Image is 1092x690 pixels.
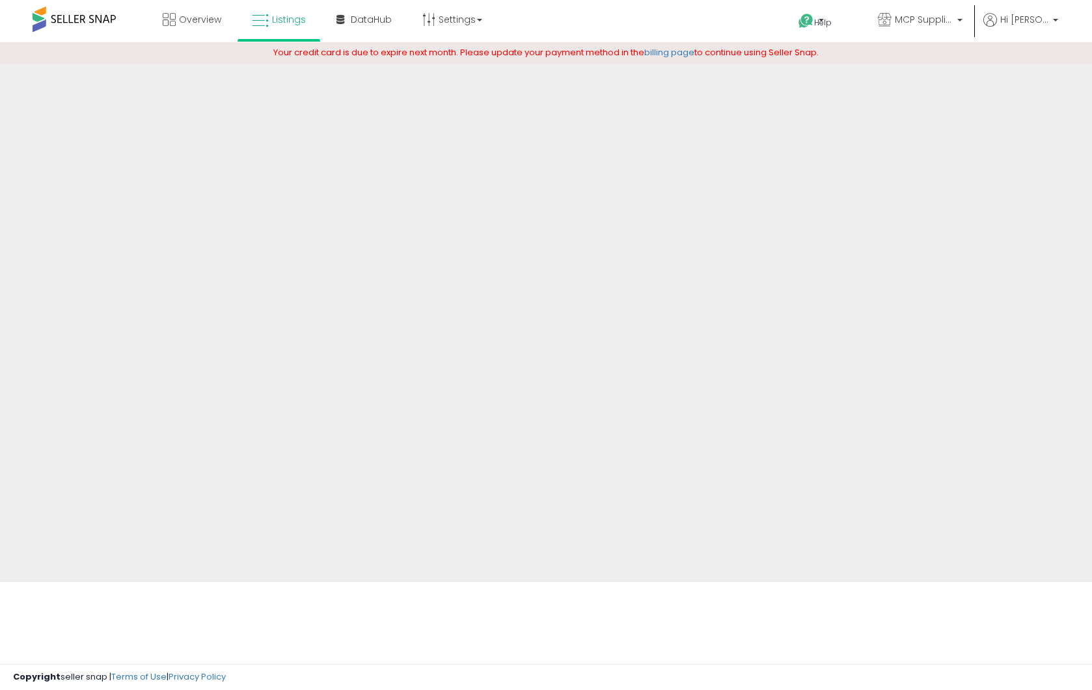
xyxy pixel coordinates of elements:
span: DataHub [351,13,392,26]
a: billing page [644,46,694,59]
span: Hi [PERSON_NAME] [1000,13,1049,26]
span: Overview [179,13,221,26]
span: Help [814,17,832,28]
i: Get Help [798,13,814,29]
a: Hi [PERSON_NAME] [983,13,1058,42]
a: Help [788,3,857,42]
span: MCP Supplies [895,13,953,26]
span: Listings [272,13,306,26]
span: Your credit card is due to expire next month. Please update your payment method in the to continu... [273,46,819,59]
